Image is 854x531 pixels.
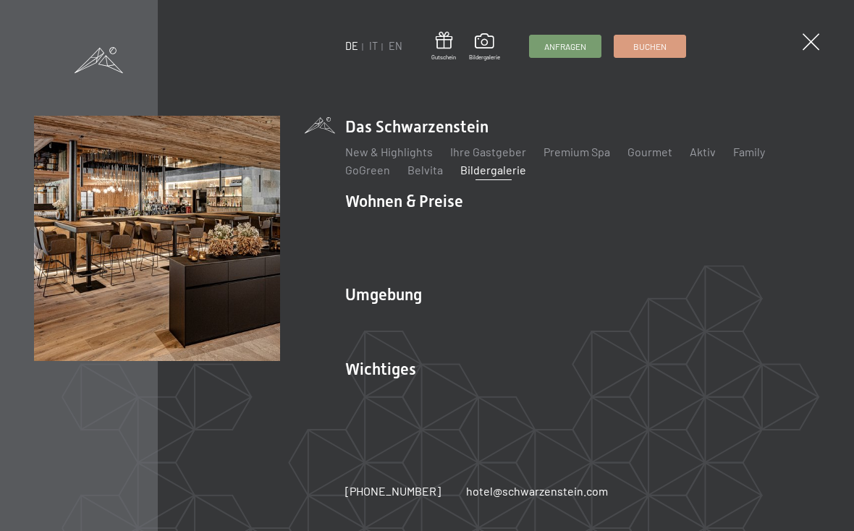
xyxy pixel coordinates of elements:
[544,145,610,158] a: Premium Spa
[633,41,667,53] span: Buchen
[431,54,456,61] span: Gutschein
[345,483,441,499] a: [PHONE_NUMBER]
[733,145,765,158] a: Family
[345,145,433,158] a: New & Highlights
[544,41,586,53] span: Anfragen
[460,163,526,177] a: Bildergalerie
[345,163,390,177] a: GoGreen
[469,54,500,61] span: Bildergalerie
[389,40,402,52] a: EN
[369,40,378,52] a: IT
[431,32,456,61] a: Gutschein
[450,145,526,158] a: Ihre Gastgeber
[690,145,716,158] a: Aktiv
[469,33,500,61] a: Bildergalerie
[530,35,601,57] a: Anfragen
[466,483,608,499] a: hotel@schwarzenstein.com
[345,40,358,52] a: DE
[614,35,685,57] a: Buchen
[345,484,441,498] span: [PHONE_NUMBER]
[627,145,672,158] a: Gourmet
[407,163,443,177] a: Belvita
